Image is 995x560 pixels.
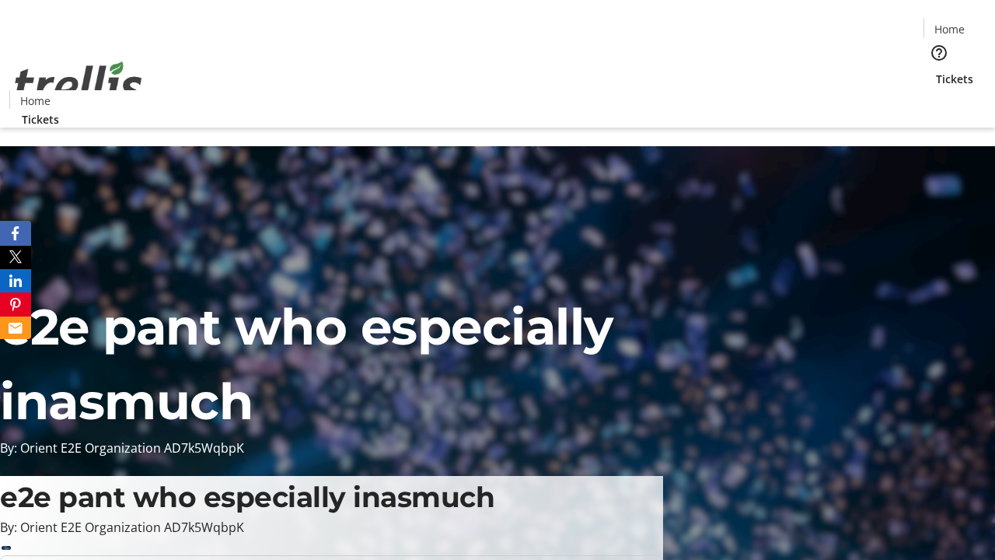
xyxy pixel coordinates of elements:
span: Tickets [936,71,973,87]
button: Help [923,37,955,68]
span: Home [934,21,965,37]
button: Cart [923,87,955,118]
a: Home [10,93,60,109]
span: Home [20,93,51,109]
a: Tickets [9,111,72,128]
a: Home [924,21,974,37]
span: Tickets [22,111,59,128]
a: Tickets [923,71,986,87]
img: Orient E2E Organization AD7k5WqbpK's Logo [9,44,148,122]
